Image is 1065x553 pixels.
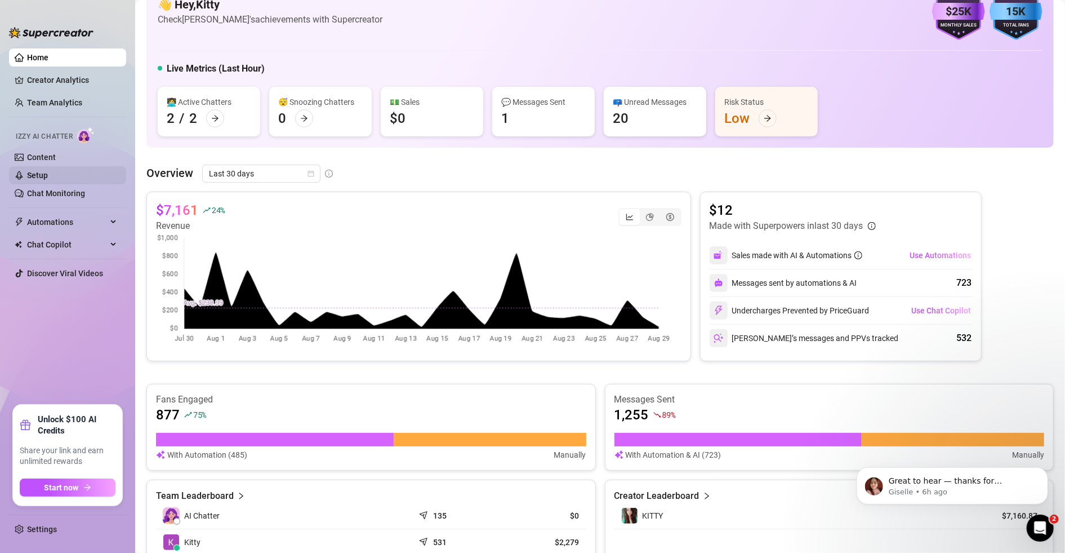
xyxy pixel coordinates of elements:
article: With Automation (485) [167,449,247,461]
span: dollar-circle [666,213,674,221]
span: gift [20,419,31,431]
span: 75 % [193,409,206,420]
span: info-circle [868,222,876,230]
img: logo-BBDzfeDw.svg [9,27,93,38]
span: arrow-right [764,114,772,122]
article: $12 [710,201,876,219]
div: 📪 Unread Messages [613,96,697,108]
div: Monthly Sales [932,22,985,29]
span: Izzy AI Chatter [16,131,73,142]
article: 1,255 [614,406,649,424]
span: send [419,508,430,520]
span: fall [653,411,661,419]
a: Content [27,153,56,162]
article: Overview [146,165,193,182]
span: pie-chart [646,213,654,221]
div: 💵 Sales [390,96,474,108]
a: Home [27,53,48,62]
a: Setup [27,171,48,180]
span: Last 30 days [209,165,314,182]
div: Risk Status [724,96,809,108]
span: Kitty [184,536,200,548]
iframe: Intercom live chat [1027,515,1054,542]
article: $0 [507,510,580,521]
div: Undercharges Prevented by PriceGuard [710,302,870,320]
a: Discover Viral Videos [27,269,103,278]
img: AI Chatter [77,127,95,143]
article: Manually [554,449,586,461]
article: Creator Leaderboard [614,489,699,503]
article: Fans Engaged [156,393,586,406]
span: Use Automations [910,251,972,260]
a: Settings [27,525,57,534]
span: Automations [27,213,107,231]
article: Revenue [156,219,225,233]
img: svg%3e [714,278,723,287]
button: Use Chat Copilot [911,302,972,320]
span: rise [203,206,211,214]
div: 723 [957,276,972,290]
div: 0 [278,109,286,127]
img: Kitty [163,534,179,550]
strong: Unlock $100 AI Credits [38,414,115,436]
span: info-circle [854,251,862,259]
span: line-chart [626,213,634,221]
span: 89 % [662,409,675,420]
div: Messages sent by automations & AI [710,274,857,292]
article: 877 [156,406,180,424]
span: AI Chatter [184,510,220,522]
img: Chat Copilot [15,241,22,249]
div: 2 [167,109,175,127]
h5: Live Metrics (Last Hour) [167,62,265,76]
div: Sales made with AI & Automations [732,249,862,262]
div: 2 [189,109,197,127]
div: 15K [990,3,1042,20]
img: svg%3e [714,333,724,343]
a: Creator Analytics [27,71,117,89]
div: [PERSON_NAME]’s messages and PPVs tracked [710,329,899,347]
div: 👩‍💻 Active Chatters [167,96,251,108]
span: arrow-right [211,114,219,122]
article: $2,279 [507,537,580,548]
span: right [237,489,245,503]
a: Team Analytics [27,98,82,107]
span: Share your link and earn unlimited rewards [20,445,115,467]
span: send [419,535,430,546]
span: Chat Copilot [27,236,107,254]
div: 532 [957,331,972,345]
span: Use Chat Copilot [912,306,972,315]
span: rise [184,411,192,419]
div: 💬 Messages Sent [501,96,586,108]
article: 135 [433,510,447,521]
span: arrow-right [83,484,91,492]
img: izzy-ai-chatter-avatar-DDCN_rTZ.svg [163,507,180,524]
div: 20 [613,109,629,127]
div: 😴 Snoozing Chatters [278,96,363,108]
img: svg%3e [614,449,623,461]
span: 2 [1050,515,1059,524]
div: segmented control [618,208,681,226]
span: thunderbolt [15,218,24,227]
article: Made with Superpowers in last 30 days [710,219,863,233]
span: calendar [308,170,314,177]
span: right [703,489,711,503]
article: $7,161 [156,201,198,219]
article: 531 [433,537,447,548]
article: Check [PERSON_NAME]'s achievements with Supercreator [158,12,382,26]
img: svg%3e [714,306,724,316]
span: Start now [44,483,79,492]
span: arrow-right [300,114,308,122]
div: $25K [932,3,985,20]
div: 1 [501,109,509,127]
a: Chat Monitoring [27,189,85,198]
img: KITTY [622,508,638,524]
span: KITTY [643,511,663,520]
img: svg%3e [714,250,724,260]
span: info-circle [325,170,333,178]
button: Start nowarrow-right [20,479,115,497]
article: Team Leaderboard [156,489,234,503]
